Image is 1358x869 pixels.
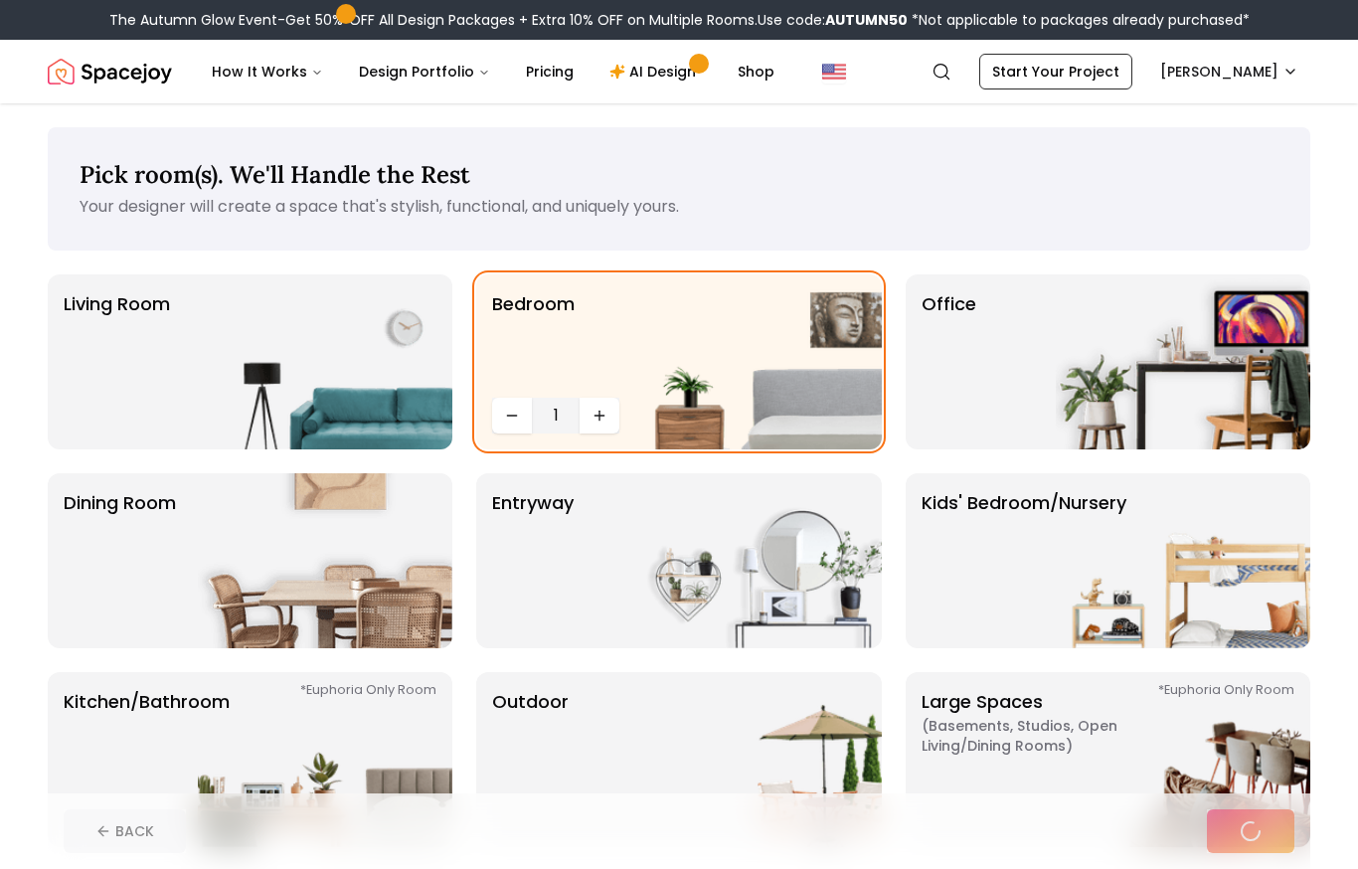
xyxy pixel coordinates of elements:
img: Living Room [198,274,452,449]
p: Kids' Bedroom/Nursery [922,489,1126,632]
p: Your designer will create a space that's stylish, functional, and uniquely yours. [80,195,1278,219]
nav: Main [196,52,790,91]
p: Outdoor [492,688,569,831]
button: Design Portfolio [343,52,506,91]
button: [PERSON_NAME] [1148,54,1310,89]
span: Use code: [758,10,908,30]
img: United States [822,60,846,84]
a: AI Design [594,52,718,91]
span: Pick room(s). We'll Handle the Rest [80,159,470,190]
p: entryway [492,489,574,632]
img: entryway [627,473,882,648]
a: Pricing [510,52,590,91]
span: 1 [540,404,572,428]
img: Outdoor [627,672,882,847]
img: Bedroom [627,274,882,449]
div: The Autumn Glow Event-Get 50% OFF All Design Packages + Extra 10% OFF on Multiple Rooms. [109,10,1250,30]
button: Decrease quantity [492,398,532,434]
img: Large Spaces *Euphoria Only [1056,672,1310,847]
button: How It Works [196,52,339,91]
nav: Global [48,40,1310,103]
img: Office [1056,274,1310,449]
span: *Not applicable to packages already purchased* [908,10,1250,30]
a: Spacejoy [48,52,172,91]
a: Start Your Project [979,54,1132,89]
img: Spacejoy Logo [48,52,172,91]
b: AUTUMN50 [825,10,908,30]
p: Bedroom [492,290,575,390]
img: Dining Room [198,473,452,648]
p: Office [922,290,976,434]
p: Kitchen/Bathroom [64,688,230,831]
p: Dining Room [64,489,176,632]
p: Living Room [64,290,170,434]
img: Kitchen/Bathroom *Euphoria Only [198,672,452,847]
a: Shop [722,52,790,91]
img: Kids' Bedroom/Nursery [1056,473,1310,648]
span: ( Basements, Studios, Open living/dining rooms ) [922,716,1170,756]
p: Large Spaces [922,688,1170,831]
button: Increase quantity [580,398,619,434]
